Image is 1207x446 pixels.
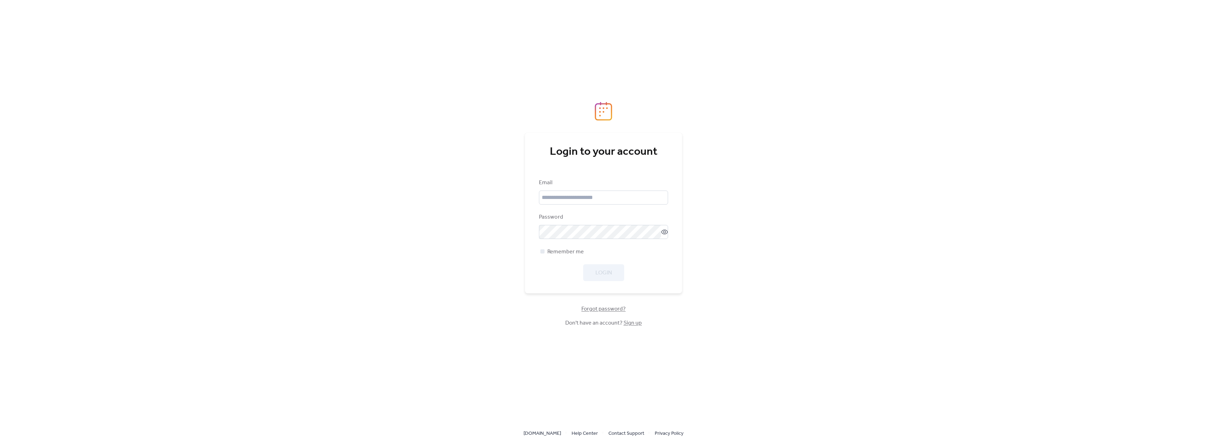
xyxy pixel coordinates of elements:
[572,430,598,438] span: Help Center
[524,430,561,438] span: [DOMAIN_NAME]
[655,429,683,438] a: Privacy Policy
[539,213,667,221] div: Password
[581,307,626,311] a: Forgot password?
[524,429,561,438] a: [DOMAIN_NAME]
[655,430,683,438] span: Privacy Policy
[595,102,612,121] img: logo
[608,429,644,438] a: Contact Support
[623,318,642,328] a: Sign up
[565,319,642,327] span: Don't have an account?
[581,305,626,313] span: Forgot password?
[539,145,668,159] div: Login to your account
[572,429,598,438] a: Help Center
[539,179,667,187] div: Email
[547,248,584,256] span: Remember me
[608,430,644,438] span: Contact Support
